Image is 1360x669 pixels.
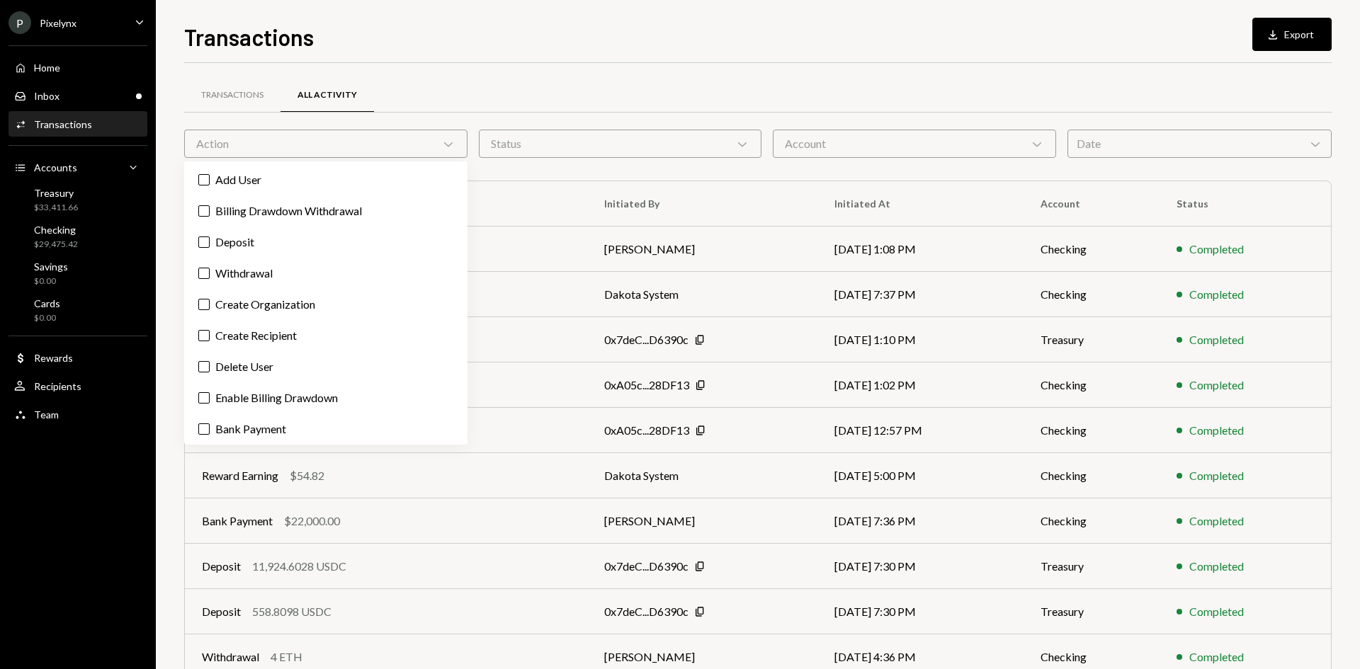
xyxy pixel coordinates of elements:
[8,154,147,180] a: Accounts
[198,361,210,372] button: Delete User
[817,181,1024,227] th: Initiated At
[198,268,210,279] button: Withdrawal
[290,467,324,484] div: $54.82
[34,202,78,214] div: $33,411.66
[34,90,59,102] div: Inbox
[1024,181,1159,227] th: Account
[34,312,60,324] div: $0.00
[252,603,331,620] div: 558.8098 USDC
[1067,130,1332,158] div: Date
[817,362,1024,408] td: [DATE] 1:02 PM
[198,236,210,248] button: Deposit
[198,423,210,435] button: Bank Payment
[190,292,462,317] label: Create Organization
[34,380,81,392] div: Recipients
[190,167,462,193] label: Add User
[1189,467,1244,484] div: Completed
[8,256,147,290] a: Savings$0.00
[1189,513,1244,530] div: Completed
[1024,408,1159,453] td: Checking
[8,401,147,427] a: Team
[34,239,78,251] div: $29,475.42
[817,453,1024,498] td: [DATE] 5:00 PM
[817,498,1024,544] td: [DATE] 7:36 PM
[202,467,278,484] div: Reward Earning
[184,130,467,158] div: Action
[198,205,210,217] button: Billing Drawdown Withdrawal
[202,603,241,620] div: Deposit
[34,275,68,287] div: $0.00
[604,603,688,620] div: 0x7deC...D6390c
[280,77,374,113] a: All Activity
[202,513,273,530] div: Bank Payment
[198,174,210,185] button: Add User
[1024,272,1159,317] td: Checking
[817,317,1024,362] td: [DATE] 1:10 PM
[1189,331,1244,348] div: Completed
[587,272,817,317] td: Dakota System
[773,130,1056,158] div: Account
[604,331,688,348] div: 0x7deC...D6390c
[190,354,462,379] label: Delete User
[252,558,346,575] div: 11,924.6028 USDC
[587,181,817,227] th: Initiated By
[1189,648,1244,665] div: Completed
[8,219,147,253] a: Checking$29,475.42
[8,55,147,80] a: Home
[479,130,762,158] div: Status
[1189,286,1244,303] div: Completed
[34,62,60,74] div: Home
[1160,181,1331,227] th: Status
[8,111,147,137] a: Transactions
[190,261,462,286] label: Withdrawal
[184,23,314,51] h1: Transactions
[604,377,689,394] div: 0xA05c...28DF13
[8,11,31,34] div: P
[284,513,340,530] div: $22,000.00
[34,297,60,309] div: Cards
[34,161,77,173] div: Accounts
[198,299,210,310] button: Create Organization
[587,453,817,498] td: Dakota System
[8,345,147,370] a: Rewards
[190,416,462,442] label: Bank Payment
[817,272,1024,317] td: [DATE] 7:37 PM
[202,648,259,665] div: Withdrawal
[34,224,78,236] div: Checking
[198,330,210,341] button: Create Recipient
[1189,558,1244,575] div: Completed
[202,558,241,575] div: Deposit
[34,408,59,421] div: Team
[1189,603,1244,620] div: Completed
[604,558,688,575] div: 0x7deC...D6390c
[1024,227,1159,272] td: Checking
[190,323,462,348] label: Create Recipient
[1252,18,1332,51] button: Export
[34,261,68,273] div: Savings
[8,373,147,399] a: Recipients
[297,89,357,101] div: All Activity
[34,352,73,364] div: Rewards
[190,385,462,411] label: Enable Billing Drawdown
[190,229,462,255] label: Deposit
[1189,422,1244,439] div: Completed
[1189,377,1244,394] div: Completed
[8,293,147,327] a: Cards$0.00
[604,422,689,439] div: 0xA05c...28DF13
[817,408,1024,453] td: [DATE] 12:57 PM
[817,227,1024,272] td: [DATE] 1:08 PM
[1189,241,1244,258] div: Completed
[8,183,147,217] a: Treasury$33,411.66
[817,544,1024,589] td: [DATE] 7:30 PM
[8,83,147,108] a: Inbox
[587,498,817,544] td: [PERSON_NAME]
[817,589,1024,634] td: [DATE] 7:30 PM
[198,392,210,404] button: Enable Billing Drawdown
[1024,544,1159,589] td: Treasury
[1024,362,1159,408] td: Checking
[190,198,462,224] label: Billing Drawdown Withdrawal
[1024,498,1159,544] td: Checking
[587,227,817,272] td: [PERSON_NAME]
[34,187,78,199] div: Treasury
[1024,589,1159,634] td: Treasury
